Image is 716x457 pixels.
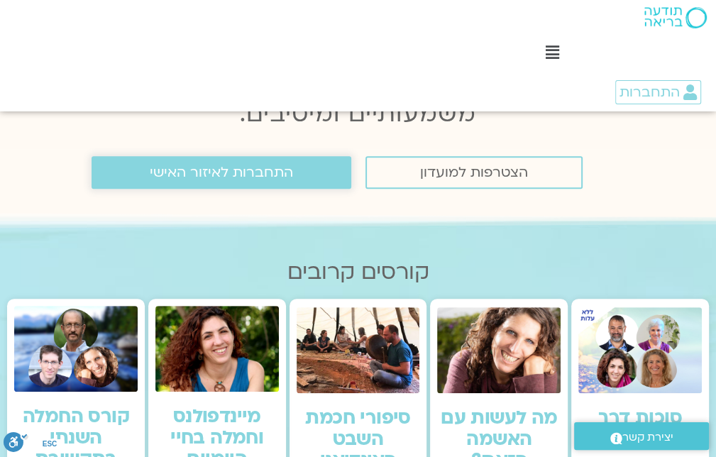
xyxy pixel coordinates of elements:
[622,428,673,447] span: יצירת קשר
[365,156,583,189] a: הצטרפות למועדון
[619,84,680,100] span: התחברות
[615,80,701,104] a: התחברות
[644,7,707,28] img: תודעה בריאה
[598,405,682,452] a: סוכות דרך החמלה
[92,156,351,189] a: התחברות לאיזור האישי
[420,165,528,180] span: הצטרפות למועדון
[574,422,709,450] a: יצירת קשר
[150,165,293,180] span: התחברות לאיזור האישי
[7,260,709,285] h2: קורסים קרובים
